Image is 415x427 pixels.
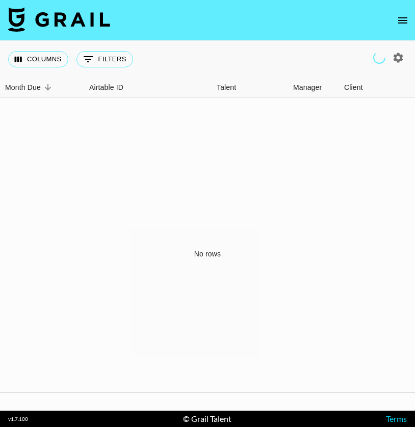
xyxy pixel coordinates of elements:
[183,414,231,424] div: © Grail Talent
[371,50,387,66] span: Refreshing users, talent, clients, campaigns, managers...
[217,78,236,98] div: Talent
[89,78,123,98] div: Airtable ID
[76,51,133,67] button: Show filters
[8,416,28,422] div: v 1.7.100
[41,80,55,94] button: Sort
[8,51,68,67] button: Select columns
[5,78,41,98] div: Month Due
[393,10,413,31] button: open drawer
[212,78,288,98] div: Talent
[288,78,339,98] div: Manager
[84,78,212,98] div: Airtable ID
[8,7,110,32] img: Grail Talent
[344,78,363,98] div: Client
[293,78,322,98] div: Manager
[386,414,407,423] a: Terms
